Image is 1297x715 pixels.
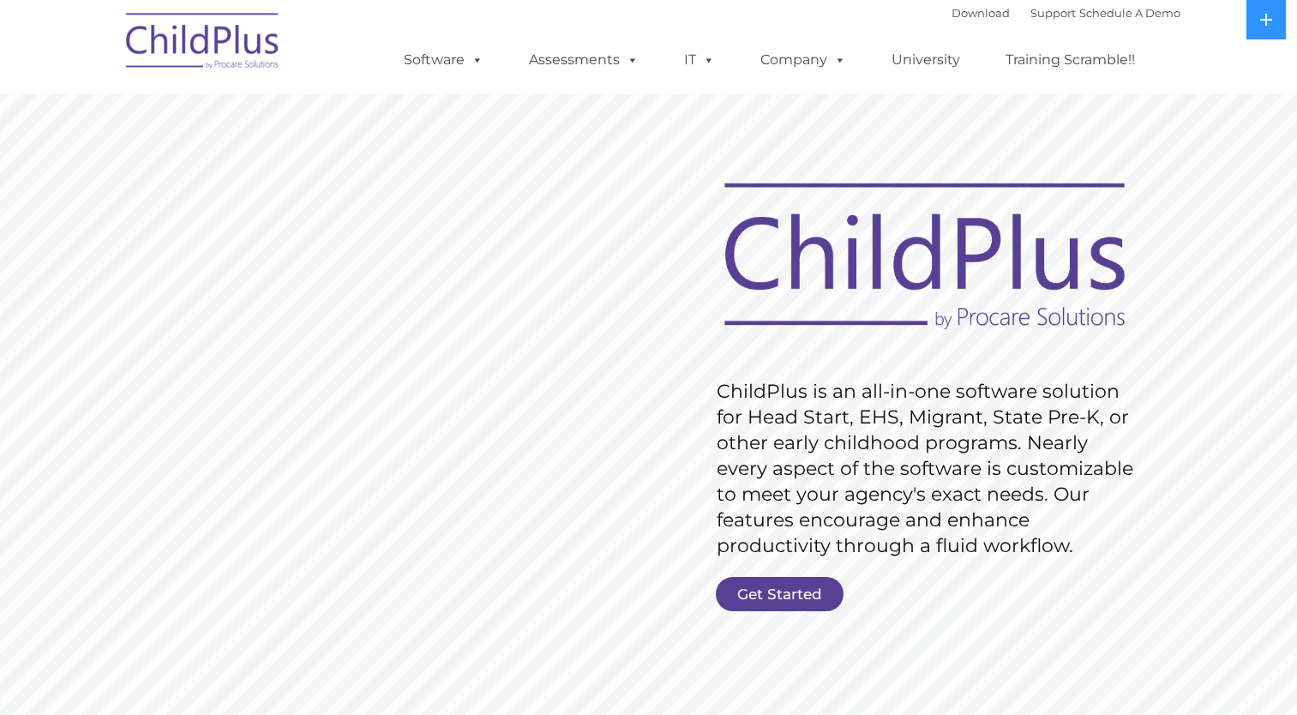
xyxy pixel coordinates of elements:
[117,1,289,87] img: ChildPlus by Procare Solutions
[387,43,501,77] a: Software
[717,379,1142,559] rs-layer: ChildPlus is an all-in-one software solution for Head Start, EHS, Migrant, State Pre-K, or other ...
[988,43,1152,77] a: Training Scramble!!
[874,43,977,77] a: University
[716,577,844,611] a: Get Started
[743,43,863,77] a: Company
[952,6,1180,20] font: |
[952,6,1010,20] a: Download
[667,43,732,77] a: IT
[1030,6,1076,20] a: Support
[512,43,656,77] a: Assessments
[1079,6,1180,20] a: Schedule A Demo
